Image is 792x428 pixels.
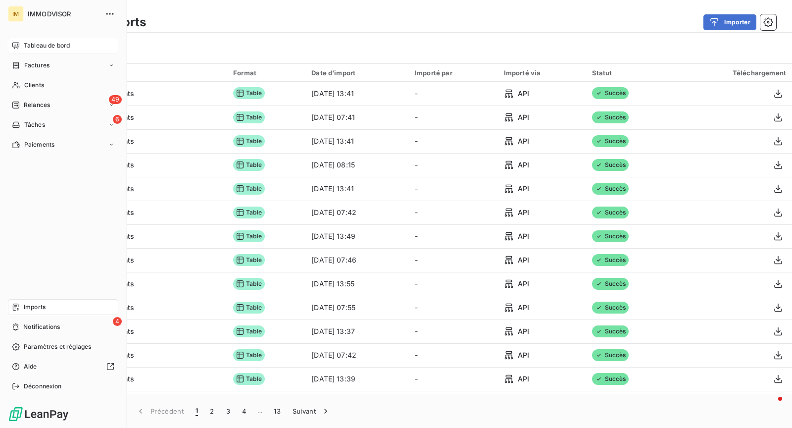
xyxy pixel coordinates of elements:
div: Importé via [504,69,580,77]
span: API [518,184,529,194]
span: Table [233,373,265,385]
span: 6 [113,115,122,124]
span: Imports [24,303,46,312]
span: Tâches [24,120,45,129]
span: API [518,350,529,360]
td: - [409,106,498,129]
td: [DATE] 07:42 [305,201,409,224]
span: API [518,208,529,217]
span: Succès [592,207,629,218]
span: IMMODVISOR [28,10,99,18]
td: - [409,248,498,272]
span: Déconnexion [24,382,62,391]
td: [DATE] 13:41 [305,177,409,201]
span: Table [233,183,265,195]
div: IM [8,6,24,22]
span: Relances [24,101,50,109]
div: Format [233,69,299,77]
td: [DATE] 13:49 [305,224,409,248]
button: 1 [190,401,204,422]
button: 2 [204,401,220,422]
td: [DATE] 07:51 [305,391,409,415]
td: - [409,177,498,201]
span: Succès [592,87,629,99]
div: Date d’import [311,69,403,77]
span: … [252,403,268,419]
td: [DATE] 07:55 [305,296,409,320]
td: - [409,296,498,320]
td: [DATE] 08:15 [305,153,409,177]
span: Tableau de bord [24,41,70,50]
span: Aide [24,362,37,371]
span: Paramètres et réglages [24,342,91,351]
span: Paiements [24,140,54,149]
td: [DATE] 07:42 [305,343,409,367]
td: - [409,343,498,367]
span: Table [233,278,265,290]
div: Statut [592,69,668,77]
span: API [518,326,529,336]
td: - [409,153,498,177]
td: [DATE] 13:39 [305,367,409,391]
span: Table [233,349,265,361]
span: API [518,303,529,313]
span: Table [233,135,265,147]
td: - [409,391,498,415]
span: Table [233,111,265,123]
td: - [409,82,498,106]
span: API [518,136,529,146]
div: Téléchargement [680,69,786,77]
td: - [409,272,498,296]
td: [DATE] 13:41 [305,82,409,106]
div: Import [48,68,221,77]
button: 3 [220,401,236,422]
span: Table [233,87,265,99]
span: API [518,89,529,99]
td: - [409,320,498,343]
span: Notifications [23,322,60,331]
td: [DATE] 13:41 [305,129,409,153]
span: Succès [592,159,629,171]
span: API [518,160,529,170]
span: 1 [196,406,198,416]
td: [DATE] 13:55 [305,272,409,296]
span: Succès [592,373,629,385]
span: API [518,255,529,265]
span: API [518,112,529,122]
button: Précédent [130,401,190,422]
span: Table [233,207,265,218]
td: [DATE] 13:37 [305,320,409,343]
img: Logo LeanPay [8,406,69,422]
span: Succès [592,111,629,123]
span: Table [233,325,265,337]
a: Aide [8,359,118,374]
span: API [518,374,529,384]
span: API [518,231,529,241]
span: Succès [592,183,629,195]
td: - [409,224,498,248]
span: Table [233,254,265,266]
iframe: Intercom live chat [758,394,782,418]
td: - [409,367,498,391]
span: Succès [592,230,629,242]
td: - [409,129,498,153]
div: Importé par [415,69,492,77]
button: 4 [236,401,252,422]
span: Succès [592,135,629,147]
span: API [518,279,529,289]
span: Table [233,159,265,171]
span: Table [233,302,265,314]
td: [DATE] 07:41 [305,106,409,129]
span: Succès [592,278,629,290]
span: Succès [592,325,629,337]
button: 13 [268,401,287,422]
span: Succès [592,254,629,266]
span: Succès [592,349,629,361]
button: Suivant [287,401,337,422]
span: Factures [24,61,49,70]
button: Importer [703,14,756,30]
span: Clients [24,81,44,90]
span: 49 [109,95,122,104]
td: - [409,201,498,224]
td: [DATE] 07:46 [305,248,409,272]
